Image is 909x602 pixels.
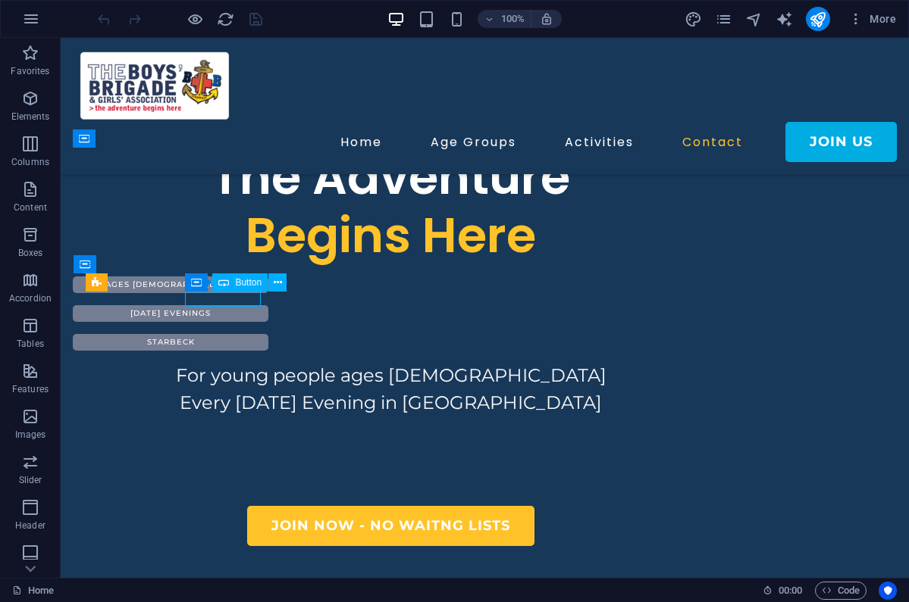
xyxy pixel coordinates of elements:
button: More [842,7,902,31]
i: Pages (Ctrl+Alt+S) [715,11,732,28]
p: Boxes [18,247,43,259]
a: Click to cancel selection. Double-click to open Pages [12,582,54,600]
button: Code [815,582,867,600]
p: Content [14,201,47,214]
i: Reload page [217,11,234,28]
button: pages [715,10,733,28]
p: Columns [11,156,49,168]
button: Usercentrics [879,582,897,600]
span: Button [235,278,262,287]
button: text_generator [776,10,794,28]
p: Tables [17,338,44,350]
span: More [848,11,896,27]
button: Click here to leave preview mode and continue editing [186,10,204,28]
i: Navigator [745,11,763,28]
p: Elements [11,111,50,123]
button: publish [806,7,830,31]
span: 00 00 [779,582,802,600]
i: Design (Ctrl+Alt+Y) [685,11,702,28]
p: Slider [19,474,42,486]
h6: Session time [763,582,803,600]
button: design [685,10,703,28]
button: 100% [478,10,531,28]
h6: 100% [500,10,525,28]
span: Code [822,582,860,600]
p: Favorites [11,65,49,77]
p: Header [15,519,45,532]
p: Features [12,383,49,395]
i: AI Writer [776,11,793,28]
i: On resize automatically adjust zoom level to fit chosen device. [540,12,553,26]
p: Accordion [9,292,52,304]
p: Images [15,429,46,441]
button: navigator [745,10,763,28]
button: reload [216,10,234,28]
span: : [789,585,791,596]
